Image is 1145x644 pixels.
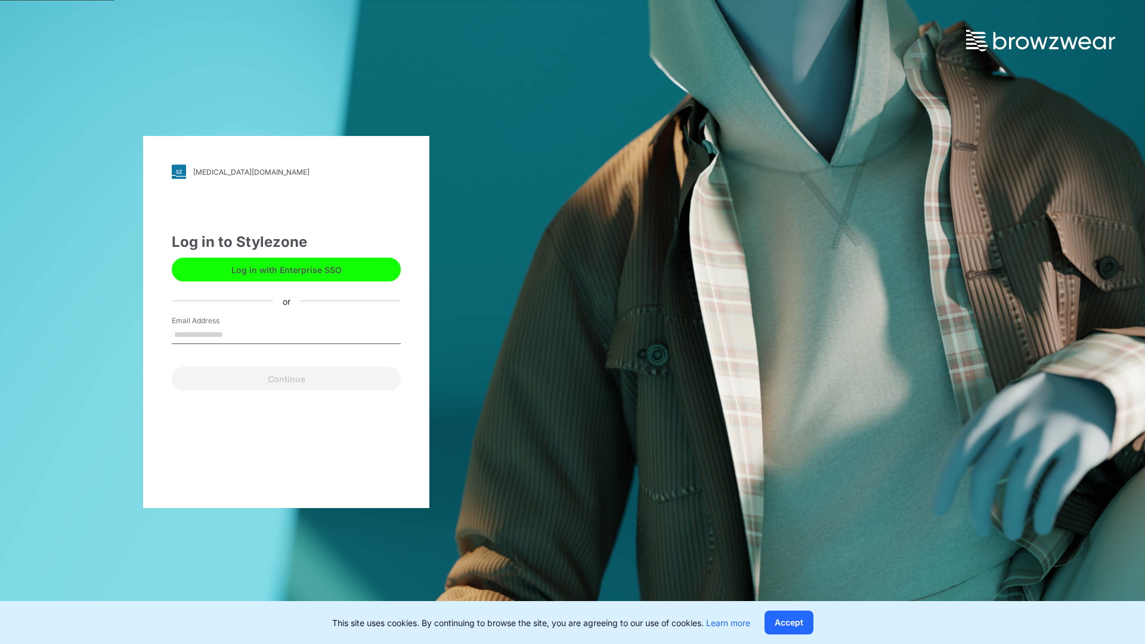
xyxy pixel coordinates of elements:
[172,165,401,179] a: [MEDICAL_DATA][DOMAIN_NAME]
[172,165,186,179] img: svg+xml;base64,PHN2ZyB3aWR0aD0iMjgiIGhlaWdodD0iMjgiIHZpZXdCb3g9IjAgMCAyOCAyOCIgZmlsbD0ibm9uZSIgeG...
[966,30,1115,51] img: browzwear-logo.73288ffb.svg
[332,617,750,629] p: This site uses cookies. By continuing to browse the site, you are agreeing to our use of cookies.
[273,295,300,307] div: or
[172,231,401,253] div: Log in to Stylezone
[765,611,813,634] button: Accept
[193,168,310,177] div: [MEDICAL_DATA][DOMAIN_NAME]
[706,618,750,628] a: Learn more
[172,315,255,326] label: Email Address
[172,258,401,281] button: Log in with Enterprise SSO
